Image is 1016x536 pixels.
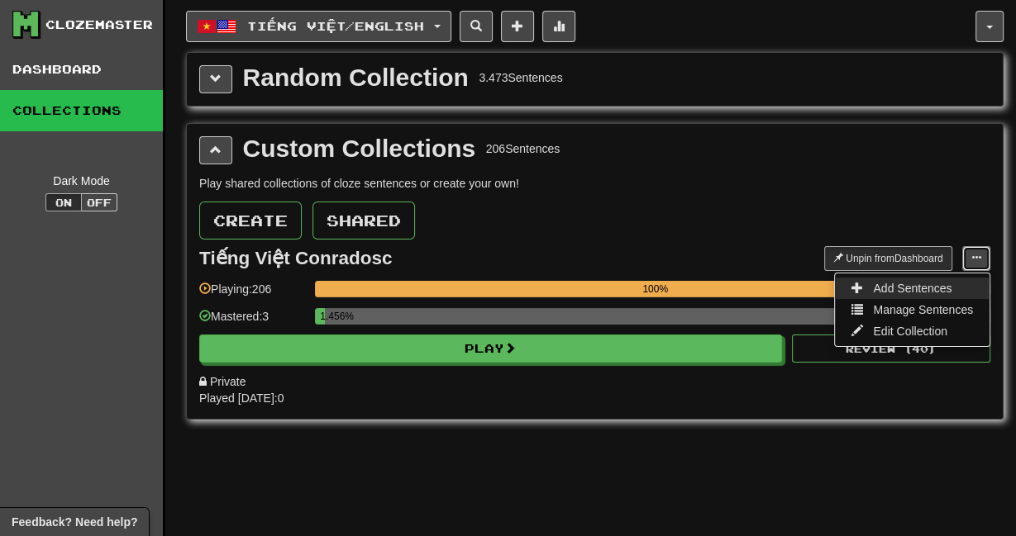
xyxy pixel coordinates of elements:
[199,202,302,240] button: Create
[199,281,307,308] div: Playing: 206
[199,308,307,335] div: Mastered: 3
[479,69,562,86] div: 3.473 Sentences
[501,11,534,42] button: Add sentence to collection
[486,140,560,157] div: 206 Sentences
[835,320,990,342] a: Edit Collection
[320,308,325,325] div: 1.456%
[199,175,990,192] p: Play shared collections of cloze sentences or create your own!
[873,325,947,338] span: Edit Collection
[243,65,469,90] div: Random Collection
[320,281,990,297] div: 100%
[243,136,476,161] div: Custom Collections
[873,282,952,295] span: Add Sentences
[45,193,82,211] button: On
[542,11,575,42] button: More stats
[312,202,415,240] button: Shared
[873,303,973,316] span: Manage Sentences
[12,173,150,189] div: Dark Mode
[460,11,493,42] button: Search sentences
[45,17,153,33] div: Clozemaster
[247,19,424,33] span: Tiếng Việt / English
[199,334,782,363] button: Play
[199,391,284,405] span: Played [DATE]: 0
[824,246,952,271] button: Unpin fromDashboard
[199,373,990,390] div: Private
[835,299,990,320] a: Manage Sentences
[199,248,392,268] div: Tiếng Việt Conradosc
[835,277,990,299] a: Add Sentences
[792,334,990,363] button: Review (40)
[81,193,117,211] button: Off
[186,11,451,42] button: Tiếng Việt/English
[12,514,137,530] span: Open feedback widget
